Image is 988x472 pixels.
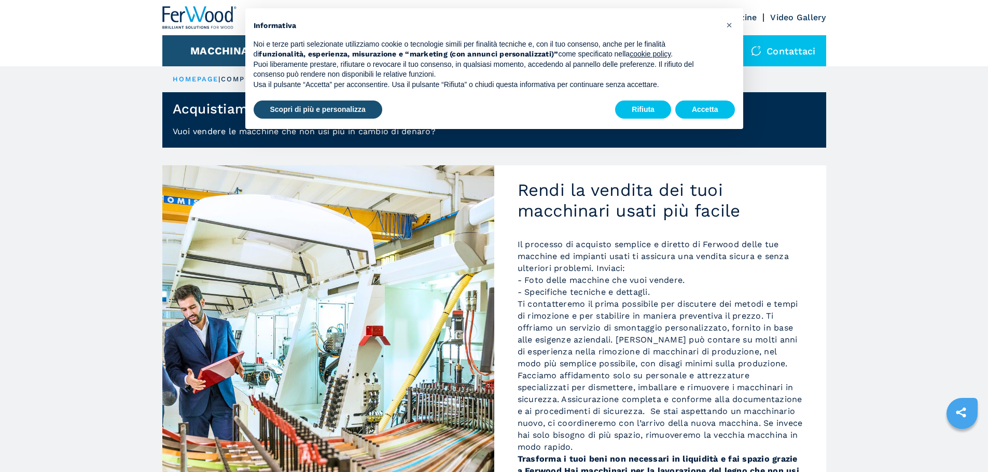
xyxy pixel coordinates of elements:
strong: funzionalità, esperienza, misurazione e “marketing (con annunci personalizzati)” [259,50,558,58]
button: Accetta [675,101,735,119]
p: Usa il pulsante “Accetta” per acconsentire. Usa il pulsante “Rifiuta” o chiudi questa informativa... [254,80,718,90]
span: | [218,75,220,83]
img: Contattaci [751,46,761,56]
button: Macchinari [190,45,259,57]
h2: Rendi la vendita dei tuoi macchinari usati più facile [518,180,803,221]
h1: Acquistiamo i tuoi macchinari per la lavorazione del legno [173,101,564,117]
p: Noi e terze parti selezionate utilizziamo cookie o tecnologie simili per finalità tecniche e, con... [254,39,718,60]
div: Contattaci [741,35,826,66]
img: Ferwood [162,6,237,29]
button: Scopri di più e personalizza [254,101,382,119]
p: Vuoi vendere le macchine che non usi più in cambio di denaro? [162,125,826,148]
a: cookie policy [630,50,671,58]
a: HOMEPAGE [173,75,219,83]
button: Chiudi questa informativa [721,17,738,33]
p: Puoi liberamente prestare, rifiutare o revocare il tuo consenso, in qualsiasi momento, accedendo ... [254,60,718,80]
a: Video Gallery [770,12,826,22]
span: × [726,19,732,31]
h2: Informativa [254,21,718,31]
p: compriamo [221,75,273,84]
a: sharethis [948,399,974,425]
button: Rifiuta [615,101,671,119]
